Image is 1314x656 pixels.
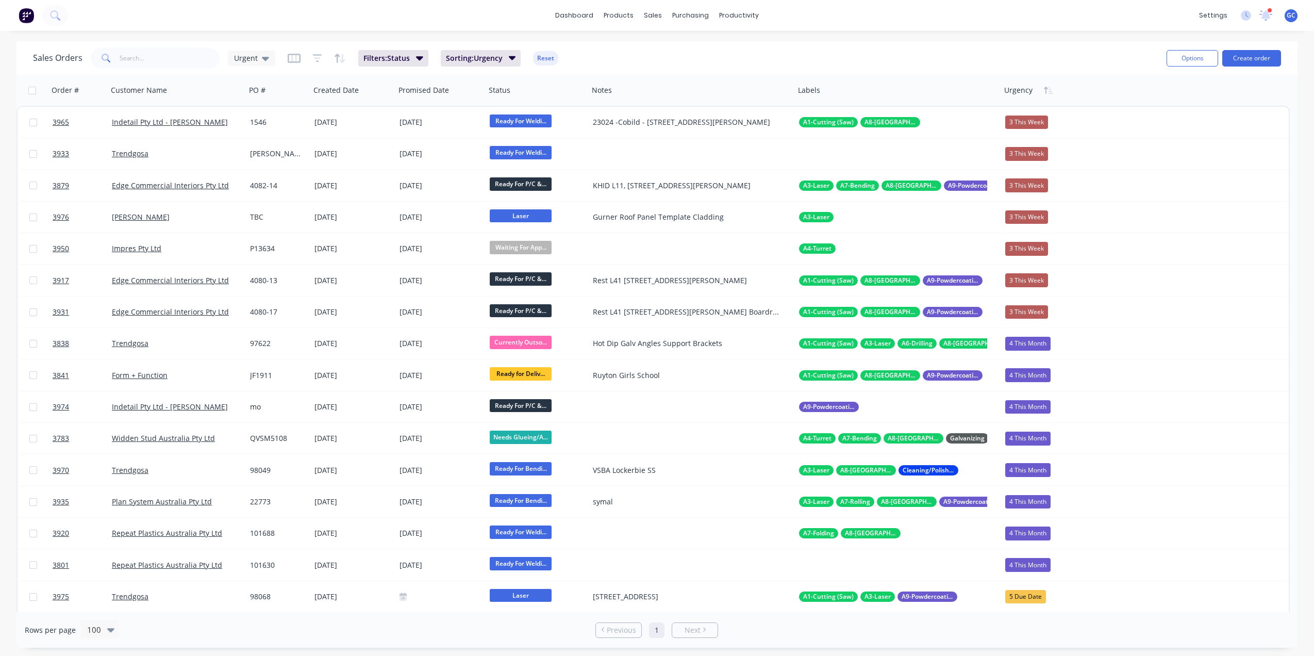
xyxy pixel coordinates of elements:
span: A1-Cutting (Saw) [803,370,854,381]
div: [DATE] [400,527,481,540]
span: 3970 [53,465,69,475]
div: [DATE] [400,369,481,382]
div: Urgency [1004,85,1033,95]
span: A8-[GEOGRAPHIC_DATA] [943,338,995,349]
span: A9-Powdercoating [927,370,978,381]
a: Trendgosa [112,338,148,348]
div: symal [593,497,781,507]
a: Trendgosa [112,149,148,158]
div: [PERSON_NAME] [250,149,304,159]
div: [DATE] [400,559,481,571]
span: A3-Laser [803,497,829,507]
input: Search... [120,48,220,69]
span: A8-[GEOGRAPHIC_DATA] [881,497,933,507]
div: Status [489,85,510,95]
a: Edge Commercial Interiors Pty Ltd [112,307,229,317]
div: 23024 -Cobild - [STREET_ADDRESS][PERSON_NAME] [593,117,781,127]
div: 4 This Month [1005,527,1051,540]
a: 3933 [53,138,112,169]
span: 3933 [53,149,69,159]
span: 3976 [53,212,69,222]
span: A8-[GEOGRAPHIC_DATA] [845,528,896,538]
div: 4 This Month [1005,558,1051,571]
div: [STREET_ADDRESS] [593,592,781,602]
div: [DATE] [314,181,391,191]
div: Hot Dip Galv Angles Support Brackets [593,338,781,349]
span: Previous [607,625,636,635]
span: 3917 [53,275,69,286]
div: Order # [52,85,79,95]
img: Factory [19,8,34,23]
div: 3 This Week [1005,273,1048,287]
div: [DATE] [400,242,481,255]
span: A3-Laser [803,181,829,191]
div: Rest L41 [STREET_ADDRESS][PERSON_NAME] Boardroom Seating [593,307,781,317]
button: A3-Laser [799,212,834,222]
span: A8-[GEOGRAPHIC_DATA] [888,433,939,444]
div: [DATE] [400,274,481,287]
span: A3-Laser [864,592,891,602]
div: [DATE] [400,401,481,414]
button: A3-LaserA7-BendingA8-[GEOGRAPHIC_DATA]A9-Powdercoating [799,181,1004,191]
span: A8-[GEOGRAPHIC_DATA] [864,275,916,286]
div: 22773 [250,497,304,507]
div: [DATE] [400,306,481,319]
div: Gurner Roof Panel Template Cladding [593,212,781,222]
div: 4 This Month [1005,368,1051,382]
a: Trendgosa [112,465,148,475]
span: Galvanizing [950,433,985,444]
span: A1-Cutting (Saw) [803,117,854,127]
span: 3935 [53,497,69,507]
div: Labels [798,85,820,95]
div: products [598,8,639,23]
span: Laser [490,209,552,222]
div: [DATE] [314,592,391,602]
a: 3970 [53,455,112,486]
span: A7-Folding [803,528,834,538]
a: 3783 [53,423,112,454]
div: [DATE] [314,212,391,222]
a: Repeat Plastics Australia Pty Ltd [112,528,222,538]
span: GC [1287,11,1295,20]
div: [DATE] [314,243,391,254]
div: [DATE] [400,211,481,224]
div: P13634 [250,243,304,254]
a: Impres Pty Ltd [112,243,161,253]
span: Filters: Status [363,53,410,63]
div: 5 Due Date [1005,590,1046,603]
button: A4-Turret [799,243,836,254]
a: 3965 [53,107,112,138]
span: A7-Bending [842,433,877,444]
div: [DATE] [314,275,391,286]
a: Widden Stud Australia Pty Ltd [112,433,215,443]
button: A9-Powdercoating [799,402,859,412]
button: A1-Cutting (Saw)A3-LaserA6-DrillingA8-[GEOGRAPHIC_DATA] [799,338,1044,349]
span: A9-Powdercoating [902,592,953,602]
a: 3935 [53,486,112,517]
a: Repeat Plastics Australia Pty Ltd [112,560,222,570]
span: Currently Outso... [490,336,552,349]
span: 3920 [53,528,69,538]
span: Ready For Weldi... [490,146,552,159]
div: [DATE] [400,147,481,160]
div: 101630 [250,560,304,570]
span: A9-Powdercoating [803,402,855,412]
div: 97622 [250,338,304,349]
span: A3-Laser [864,338,891,349]
a: 3920 [53,518,112,549]
a: [PERSON_NAME] [112,212,170,222]
a: Indetail Pty Ltd - [PERSON_NAME] [112,402,228,412]
div: Ruyton Girls School [593,370,781,381]
h1: Sales Orders [33,53,82,63]
a: 3801 [53,550,112,581]
div: 1546 [250,117,304,127]
span: A1-Cutting (Saw) [803,592,854,602]
div: JF1911 [250,370,304,381]
div: [DATE] [314,402,391,412]
div: 4 This Month [1005,463,1051,477]
button: Create order [1222,50,1281,67]
a: Edge Commercial Interiors Pty Ltd [112,181,229,190]
a: Page 1 is your current page [649,622,664,638]
div: 3 This Week [1005,178,1048,192]
span: A7-Bending [840,181,875,191]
